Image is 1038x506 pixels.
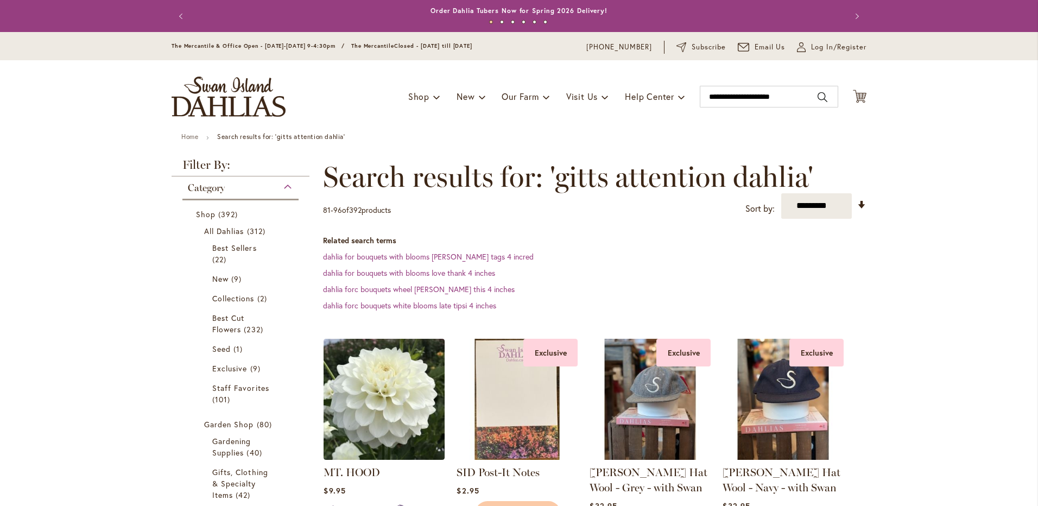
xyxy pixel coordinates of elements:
a: Email Us [738,42,786,53]
a: Shop [196,208,288,220]
button: 4 of 6 [522,20,526,24]
a: Garden Shop [204,419,280,430]
a: dahlia forc bouquets wheel [PERSON_NAME] this 4 inches [323,284,515,294]
span: Best Sellers [212,243,257,253]
span: All Dahlias [204,226,244,236]
img: SID Grafletics Hat Wool - Navy - with Swan [723,339,844,460]
button: Previous [172,5,193,27]
a: [PHONE_NUMBER] [586,42,652,53]
button: 1 of 6 [489,20,493,24]
a: Order Dahlia Tubers Now for Spring 2026 Delivery! [431,7,607,15]
span: $9.95 [324,485,345,496]
a: Subscribe [676,42,726,53]
span: Gifts, Clothing & Specialty Items [212,467,268,500]
button: 2 of 6 [500,20,504,24]
img: SID POST-IT NOTES [457,339,578,460]
span: 392 [349,205,362,215]
span: Help Center [625,91,674,102]
span: 2 [257,293,270,304]
strong: Search results for: 'gitts attention dahlia' [217,132,345,141]
span: $2.95 [457,485,479,496]
div: Exclusive [523,339,578,366]
a: SID Post-It Notes [457,466,540,479]
span: New [212,274,229,284]
span: Shop [408,91,429,102]
span: 1 [233,343,245,355]
span: 312 [247,225,268,237]
a: Best Cut Flowers [212,312,271,335]
a: Home [181,132,198,141]
span: Log In/Register [811,42,866,53]
label: Sort by: [745,199,775,219]
a: Exclusive [212,363,271,374]
button: Next [845,5,866,27]
span: Collections [212,293,255,303]
span: 42 [236,489,253,501]
a: Gifts, Clothing &amp; Specialty Items [212,466,271,501]
a: Seed [212,343,271,355]
span: 81 [323,205,331,215]
a: Collections [212,293,271,304]
button: 6 of 6 [543,20,547,24]
span: 40 [246,447,264,458]
a: [PERSON_NAME] Hat Wool - Navy - with Swan [723,466,840,494]
div: Exclusive [656,339,711,366]
p: - of products [323,201,391,219]
span: Category [188,182,225,194]
dt: Related search terms [323,235,866,246]
span: Seed [212,344,231,354]
span: 22 [212,254,229,265]
a: Log In/Register [797,42,866,53]
span: 9 [231,273,244,284]
span: 9 [250,363,263,374]
span: Visit Us [566,91,598,102]
a: Best Sellers [212,242,271,265]
img: MT. HOOD [324,339,445,460]
span: Gardening Supplies [212,436,251,458]
span: 232 [244,324,265,335]
a: Gardening Supplies [212,435,271,458]
div: Exclusive [789,339,844,366]
a: All Dahlias [204,225,280,237]
span: Exclusive [212,363,247,374]
span: Best Cut Flowers [212,313,244,334]
a: SID Grafletics Hat Wool - Grey - with Swan Exclusive [590,452,711,462]
span: Our Farm [502,91,539,102]
span: Email Us [755,42,786,53]
span: Closed - [DATE] till [DATE] [394,42,472,49]
button: 5 of 6 [533,20,536,24]
span: 392 [218,208,240,220]
span: New [457,91,474,102]
img: SID Grafletics Hat Wool - Grey - with Swan [590,339,711,460]
a: dahlia for bouquets with blooms [PERSON_NAME] tags 4 incred [323,251,534,262]
a: dahlia for bouquets with blooms love thank 4 inches [323,268,495,278]
span: 101 [212,394,233,405]
a: [PERSON_NAME] Hat Wool - Grey - with Swan [590,466,707,494]
span: Staff Favorites [212,383,269,393]
span: 96 [333,205,342,215]
span: Shop [196,209,216,219]
button: 3 of 6 [511,20,515,24]
a: New [212,273,271,284]
a: dahlia forc bouquets white blooms late tipsi 4 inches [323,300,496,311]
span: 80 [257,419,275,430]
span: The Mercantile & Office Open - [DATE]-[DATE] 9-4:30pm / The Mercantile [172,42,394,49]
a: MT. HOOD [324,452,445,462]
strong: Filter By: [172,159,309,176]
a: MT. HOOD [324,466,380,479]
span: Garden Shop [204,419,254,429]
span: Search results for: 'gitts attention dahlia' [323,161,813,193]
a: store logo [172,77,286,117]
span: Subscribe [692,42,726,53]
a: SID Grafletics Hat Wool - Navy - with Swan Exclusive [723,452,844,462]
a: Staff Favorites [212,382,271,405]
a: SID POST-IT NOTES Exclusive [457,452,578,462]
